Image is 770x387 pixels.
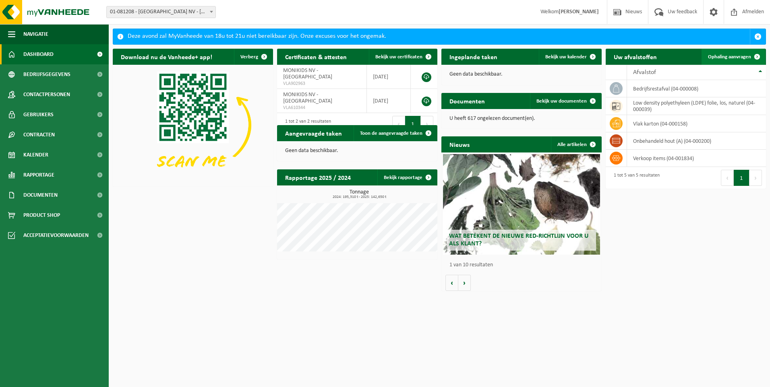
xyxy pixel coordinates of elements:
[23,24,48,44] span: Navigatie
[702,49,765,65] a: Ophaling aanvragen
[281,195,437,199] span: 2024: 195,310 t - 2025: 142,650 t
[627,132,766,150] td: onbehandeld hout (A) (04-000200)
[354,125,437,141] a: Toon de aangevraagde taken
[545,54,587,60] span: Bekijk uw kalender
[23,44,54,64] span: Dashboard
[392,116,405,132] button: Previous
[360,131,422,136] span: Toon de aangevraagde taken
[539,49,601,65] a: Bekijk uw kalender
[441,136,478,152] h2: Nieuws
[610,169,660,187] div: 1 tot 5 van 5 resultaten
[445,275,458,291] button: Vorige
[633,69,656,76] span: Afvalstof
[283,92,332,104] span: MONIKIDS NV - [GEOGRAPHIC_DATA]
[721,170,734,186] button: Previous
[551,136,601,152] a: Alle artikelen
[449,262,598,268] p: 1 van 10 resultaten
[281,189,437,199] h3: Tonnage
[23,165,54,185] span: Rapportage
[128,29,750,44] div: Deze avond zal MyVanheede van 18u tot 21u niet bereikbaar zijn. Onze excuses voor het ongemak.
[113,49,220,64] h2: Download nu de Vanheede+ app!
[23,125,55,145] span: Contracten
[285,148,429,154] p: Geen data beschikbaar.
[405,116,421,132] button: 1
[23,64,70,84] span: Bedrijfsgegevens
[283,68,332,80] span: MONIKIDS NV - [GEOGRAPHIC_DATA]
[449,72,594,77] p: Geen data beschikbaar.
[23,84,70,105] span: Contactpersonen
[441,49,505,64] h2: Ingeplande taken
[606,49,665,64] h2: Uw afvalstoffen
[277,49,355,64] h2: Certificaten & attesten
[23,225,89,245] span: Acceptatievoorwaarden
[283,105,360,111] span: VLA610344
[530,93,601,109] a: Bekijk uw documenten
[283,80,360,87] span: VLA902963
[240,54,258,60] span: Verberg
[749,170,762,186] button: Next
[23,185,58,205] span: Documenten
[458,275,471,291] button: Volgende
[281,115,331,133] div: 1 tot 2 van 2 resultaten
[441,93,493,109] h2: Documenten
[107,6,215,18] span: 01-081208 - MONIKIDS NV - SINT-NIKLAAS
[377,169,437,185] a: Bekijk rapportage
[277,169,359,185] h2: Rapportage 2025 / 2024
[627,80,766,97] td: bedrijfsrestafval (04-000008)
[367,89,410,113] td: [DATE]
[23,145,48,165] span: Kalender
[443,154,600,255] a: Wat betekent de nieuwe RED-richtlijn voor u als klant?
[23,105,54,125] span: Gebruikers
[536,99,587,104] span: Bekijk uw documenten
[369,49,437,65] a: Bekijk uw certificaten
[449,233,588,247] span: Wat betekent de nieuwe RED-richtlijn voor u als klant?
[559,9,599,15] strong: [PERSON_NAME]
[106,6,216,18] span: 01-081208 - MONIKIDS NV - SINT-NIKLAAS
[708,54,751,60] span: Ophaling aanvragen
[113,65,273,185] img: Download de VHEPlus App
[734,170,749,186] button: 1
[421,116,433,132] button: Next
[627,150,766,167] td: verkoop items (04-001834)
[627,115,766,132] td: vlak karton (04-000158)
[627,97,766,115] td: low density polyethyleen (LDPE) folie, los, naturel (04-000039)
[375,54,422,60] span: Bekijk uw certificaten
[234,49,272,65] button: Verberg
[277,125,350,141] h2: Aangevraagde taken
[449,116,594,121] p: U heeft 617 ongelezen document(en).
[23,205,60,225] span: Product Shop
[367,65,410,89] td: [DATE]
